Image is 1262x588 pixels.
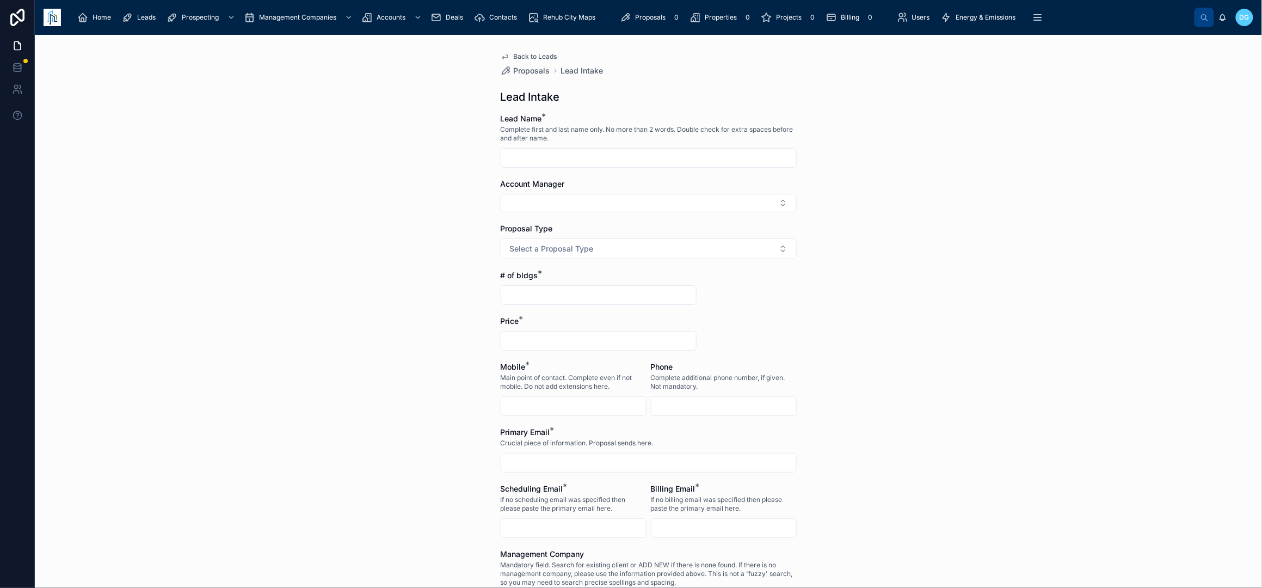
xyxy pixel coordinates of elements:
a: Rehub City Maps [525,8,603,27]
a: Proposals [501,65,550,76]
span: Complete first and last name only. No more than 2 words. Double check for extra spaces before and... [501,125,797,143]
span: Energy & Emissions [956,13,1016,22]
a: Energy & Emissions [938,8,1024,27]
span: Select a Proposal Type [510,243,594,254]
span: Proposal Type [501,224,553,233]
button: Select Button [501,238,797,259]
button: Select Button [501,194,797,212]
a: Leads [119,8,163,27]
span: Prospecting [182,13,219,22]
span: Projects [776,13,802,22]
a: Users [894,8,938,27]
span: If no scheduling email was specified then please paste the primary email here. [501,495,647,513]
span: Properties [705,13,737,22]
div: 0 [670,11,683,24]
span: Management Company [501,549,584,559]
div: scrollable content [70,5,1195,29]
a: Contacts [471,8,525,27]
div: 0 [741,11,754,24]
div: 0 [806,11,819,24]
span: Mobile [501,362,526,371]
span: Lead Name [501,114,542,123]
span: If no billing email was specified then please paste the primary email here. [651,495,797,513]
a: Prospecting [163,8,241,27]
span: Management Companies [259,13,336,22]
span: Crucial piece of information. Proposal sends here. [501,439,654,448]
a: Lead Intake [561,65,604,76]
a: Home [74,8,119,27]
span: # of bldgs [501,271,538,280]
img: App logo [44,9,61,26]
span: Phone [651,362,673,371]
span: Users [912,13,930,22]
span: Billing [841,13,859,22]
span: Accounts [377,13,405,22]
span: Price [501,316,519,326]
div: 0 [864,11,877,24]
a: Deals [427,8,471,27]
a: Management Companies [241,8,358,27]
span: Rehub City Maps [543,13,595,22]
span: Billing Email [651,484,695,493]
span: Leads [137,13,156,22]
span: Primary Email [501,427,550,437]
span: Complete additional phone number, if given. Not mandatory. [651,373,797,391]
a: Back to Leads [501,52,557,61]
span: Deals [446,13,463,22]
span: Home [93,13,111,22]
span: DG [1240,13,1249,22]
a: Billing0 [822,8,880,27]
span: Proposals [514,65,550,76]
a: Accounts [358,8,427,27]
a: Properties0 [686,8,758,27]
h1: Lead Intake [501,89,560,105]
a: Proposals0 [617,8,686,27]
a: Projects0 [758,8,822,27]
span: Scheduling Email [501,484,563,493]
span: Mandatory field. Search for existing client or ADD NEW if there is none found. If there is no man... [501,561,797,587]
span: Account Manager [501,179,565,188]
span: Back to Leads [514,52,557,61]
span: Proposals [635,13,666,22]
span: Main point of contact. Complete even if not mobile. Do not add extensions here. [501,373,647,391]
span: Contacts [489,13,517,22]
